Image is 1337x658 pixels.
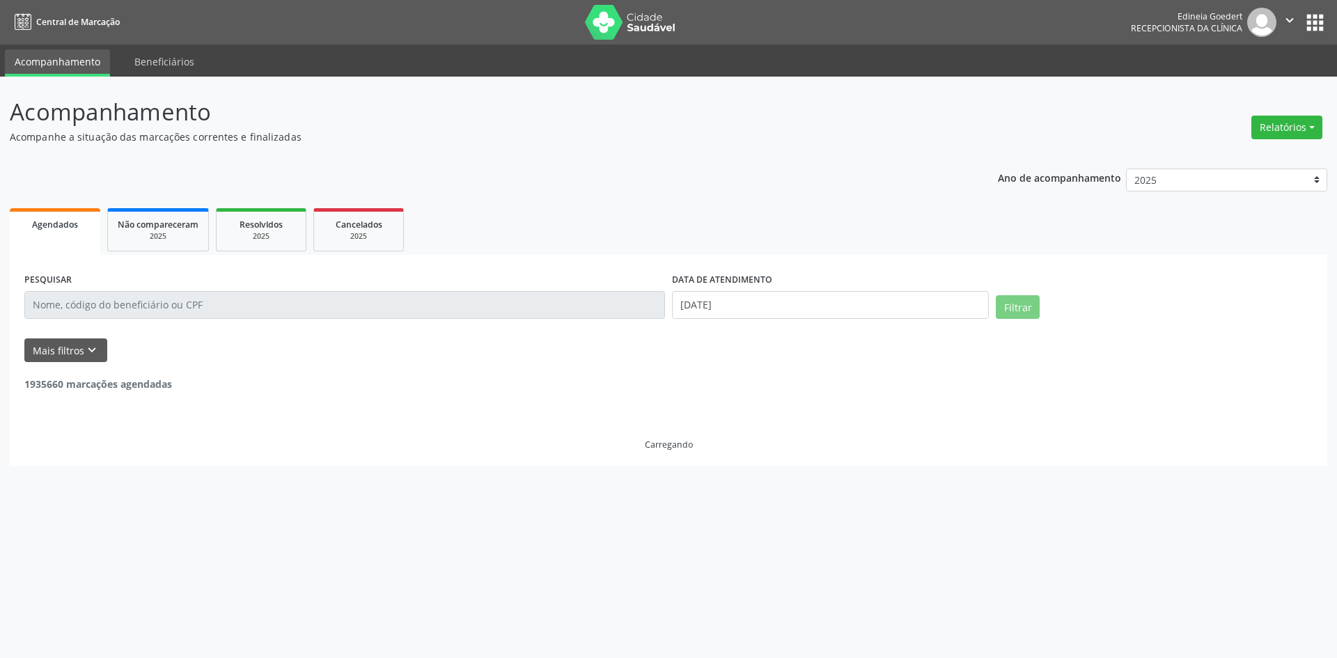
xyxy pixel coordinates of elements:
[24,269,72,291] label: PESQUISAR
[336,219,382,230] span: Cancelados
[118,231,198,242] div: 2025
[1303,10,1327,35] button: apps
[672,291,989,319] input: Selecione um intervalo
[240,219,283,230] span: Resolvidos
[24,291,665,319] input: Nome, código do beneficiário ou CPF
[10,130,932,144] p: Acompanhe a situação das marcações correntes e finalizadas
[226,231,296,242] div: 2025
[998,169,1121,186] p: Ano de acompanhamento
[10,10,120,33] a: Central de Marcação
[1131,10,1242,22] div: Edineia Goedert
[1276,8,1303,37] button: 
[24,338,107,363] button: Mais filtroskeyboard_arrow_down
[84,343,100,358] i: keyboard_arrow_down
[125,49,204,74] a: Beneficiários
[324,231,393,242] div: 2025
[1282,13,1297,28] i: 
[36,16,120,28] span: Central de Marcação
[996,295,1040,319] button: Filtrar
[645,439,693,451] div: Carregando
[1131,22,1242,34] span: Recepcionista da clínica
[24,377,172,391] strong: 1935660 marcações agendadas
[10,95,932,130] p: Acompanhamento
[5,49,110,77] a: Acompanhamento
[1247,8,1276,37] img: img
[672,269,772,291] label: DATA DE ATENDIMENTO
[118,219,198,230] span: Não compareceram
[1251,116,1322,139] button: Relatórios
[32,219,78,230] span: Agendados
